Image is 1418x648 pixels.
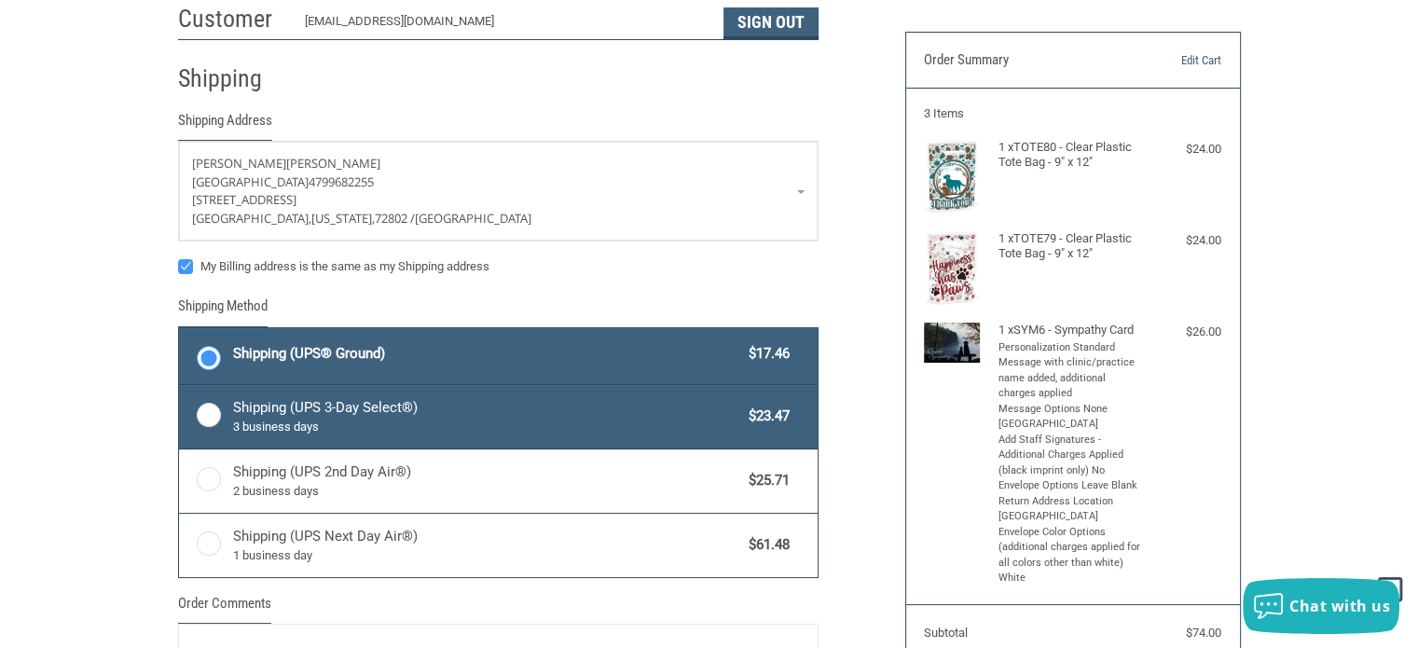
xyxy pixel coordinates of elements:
span: $23.47 [740,406,791,427]
span: 72802 / [375,210,415,227]
span: [GEOGRAPHIC_DATA], [192,210,311,227]
span: 1 business day [233,546,740,565]
li: Add Staff Signatures - Additional Charges Applied (black imprint only) No [998,433,1143,479]
h3: 3 Items [924,106,1221,121]
button: Chat with us [1243,578,1399,634]
li: Envelope Color Options (additional charges applied for all colors other than white) White [998,525,1143,586]
h3: Order Summary [924,51,1126,70]
span: Shipping (UPS 2nd Day Air®) [233,462,740,501]
span: $74.00 [1186,626,1221,640]
h2: Customer [178,4,287,34]
span: [PERSON_NAME] [286,155,380,172]
span: [US_STATE], [311,210,375,227]
span: [GEOGRAPHIC_DATA] [415,210,531,227]
label: My Billing address is the same as my Shipping address [178,259,819,274]
span: $17.46 [740,343,791,365]
legend: Shipping Address [178,110,272,141]
li: Return Address Location [GEOGRAPHIC_DATA] [998,494,1143,525]
span: [STREET_ADDRESS] [192,191,296,208]
span: 4799682255 [309,173,374,190]
span: 3 business days [233,418,740,436]
span: [PERSON_NAME] [192,155,286,172]
h4: 1 x TOTE79 - Clear Plastic Tote Bag - 9" x 12" [998,231,1143,262]
div: $24.00 [1147,140,1221,159]
h4: 1 x TOTE80 - Clear Plastic Tote Bag - 9" x 12" [998,140,1143,171]
li: Envelope Options Leave Blank [998,478,1143,494]
span: 2 business days [233,482,740,501]
li: Personalization Standard Message with clinic/practice name added, additional charges applied [998,340,1143,402]
a: Enter or select a different address [179,142,818,241]
div: [EMAIL_ADDRESS][DOMAIN_NAME] [305,12,705,39]
legend: Order Comments [178,593,271,624]
div: $24.00 [1147,231,1221,250]
h4: 1 x SYM6 - Sympathy Card [998,323,1143,338]
span: Shipping (UPS® Ground) [233,343,740,365]
span: Chat with us [1289,596,1390,616]
span: $61.48 [740,534,791,556]
span: $25.71 [740,470,791,491]
li: Message Options None [998,402,1143,418]
span: [GEOGRAPHIC_DATA] [192,173,309,190]
a: Edit Cart [1126,51,1221,70]
span: Shipping (UPS 3-Day Select®) [233,397,740,436]
li: [GEOGRAPHIC_DATA] [998,417,1143,433]
button: Sign Out [723,7,819,39]
div: $26.00 [1147,323,1221,341]
h2: Shipping [178,63,287,94]
span: Subtotal [924,626,968,640]
span: Shipping (UPS Next Day Air®) [233,526,740,565]
legend: Shipping Method [178,296,268,326]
